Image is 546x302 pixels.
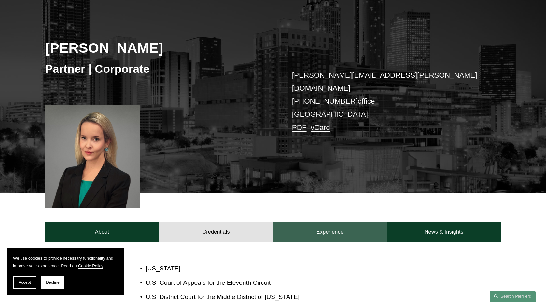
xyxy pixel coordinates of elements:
button: Accept [13,276,36,289]
a: Search this site [490,291,536,302]
h3: Partner | Corporate [45,62,273,76]
h2: [PERSON_NAME] [45,39,273,56]
a: [PHONE_NUMBER] [292,97,358,105]
span: Accept [19,280,31,285]
a: Experience [273,222,387,242]
a: [PERSON_NAME][EMAIL_ADDRESS][PERSON_NAME][DOMAIN_NAME] [292,71,477,92]
a: PDF [292,124,307,132]
p: [US_STATE] [146,263,311,274]
a: vCard [311,124,330,132]
section: Cookie banner [7,248,124,295]
a: News & Insights [387,222,501,242]
button: Decline [41,276,64,289]
a: About [45,222,159,242]
a: Cookie Policy [78,263,103,268]
a: Credentials [159,222,273,242]
p: office [GEOGRAPHIC_DATA] – [292,69,482,135]
span: Decline [46,280,60,285]
p: We use cookies to provide necessary functionality and improve your experience. Read our . [13,255,117,269]
p: U.S. Court of Appeals for the Eleventh Circuit [146,277,311,289]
